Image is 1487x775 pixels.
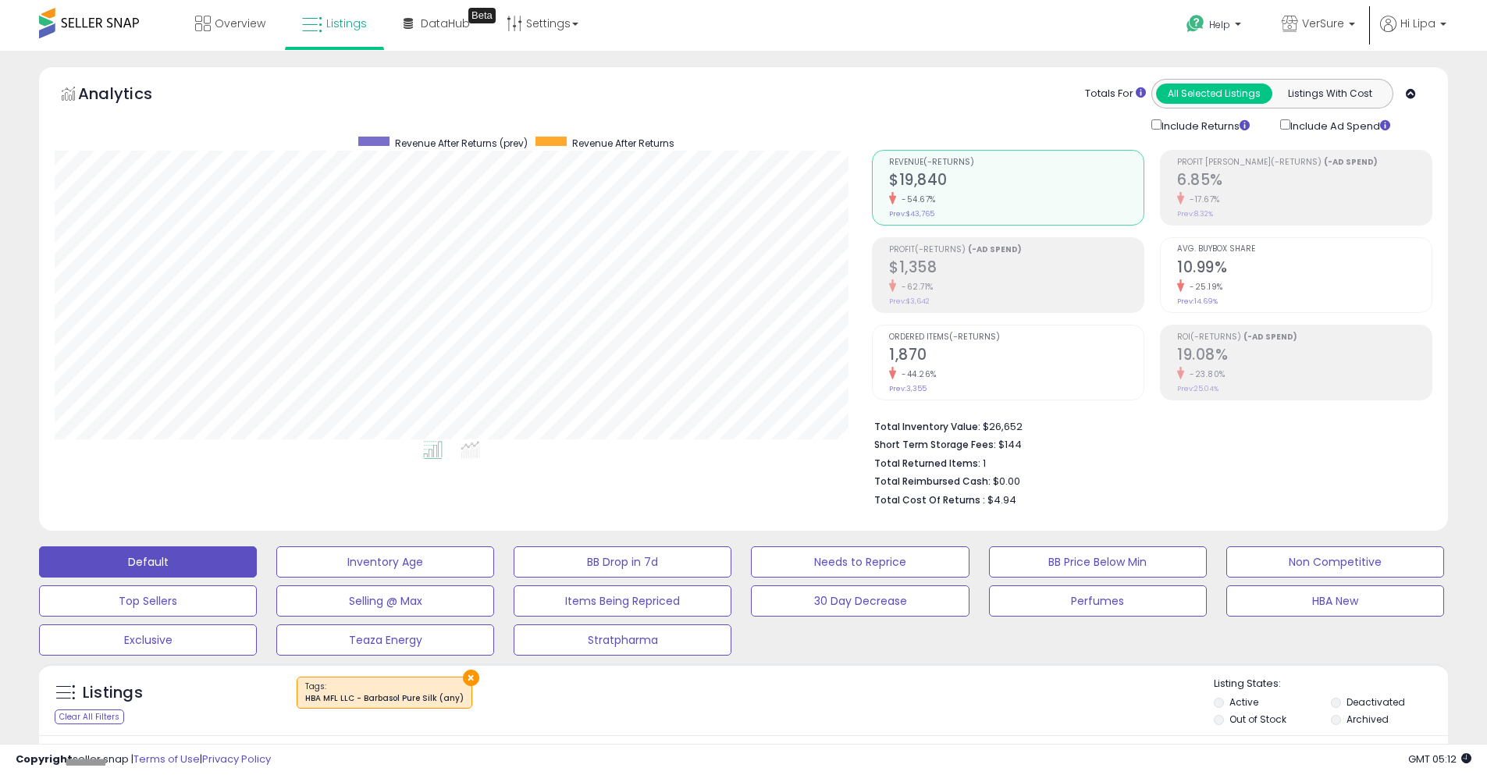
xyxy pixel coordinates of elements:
div: Tooltip anchor [468,8,496,23]
b: Total Cost Of Returns : [874,493,985,507]
h5: Listings [83,682,143,704]
div: Totals For [1085,87,1146,101]
span: VerSure [1302,16,1344,31]
small: -23.80% [1184,368,1226,380]
label: Active [1229,695,1258,709]
button: 30 Day Decrease [751,585,969,617]
h2: $19,840 [889,171,1144,192]
small: -17.67% [1184,194,1220,205]
b: (-Returns) [915,245,966,254]
button: BB Price Below Min [989,546,1207,578]
b: (-Returns) [1271,158,1322,166]
small: -44.26% [896,368,937,380]
h2: $1,358 [889,258,1144,279]
span: $0.00 [993,474,1020,489]
b: Total Reimbursed Cash: [874,475,991,488]
div: Include Ad Spend [1268,116,1415,134]
button: Exclusive [39,624,257,656]
button: BB Drop in 7d [514,546,731,578]
p: Listing States: [1214,677,1448,691]
span: 2025-08-14 05:12 GMT [1408,752,1471,766]
span: Hi Lipa [1400,16,1435,31]
div: HBA MFL LLC - Barbasol Pure Silk (any) [305,693,464,704]
span: Revenue After Returns [572,137,674,150]
h5: Analytics [78,83,183,108]
label: Out of Stock [1229,713,1286,726]
span: ROI [1177,332,1432,341]
button: Listings With Cost [1272,84,1388,104]
span: 1 [983,456,986,471]
b: (-Returns) [1190,332,1241,341]
button: Items Being Repriced [514,585,731,617]
small: Prev: $43,765 [889,209,934,219]
span: Help [1209,18,1230,31]
div: seller snap | | [16,752,271,767]
h2: 1,870 [889,346,1144,367]
span: Profit [889,245,1144,254]
span: Profit [PERSON_NAME] [1177,158,1432,166]
b: (-Returns) [949,332,1000,341]
span: Overview [215,16,265,31]
small: -25.19% [1184,281,1223,293]
h2: 19.08% [1177,346,1432,367]
span: $4.94 [987,492,1016,507]
label: Archived [1346,713,1389,726]
span: $144 [998,437,1022,452]
button: Selling @ Max [276,585,494,617]
button: Default [39,546,257,578]
small: -54.67% [896,194,936,205]
strong: Copyright [16,752,73,766]
h2: 10.99% [1177,258,1432,279]
a: Hi Lipa [1380,16,1446,51]
div: Clear All Filters [55,709,124,724]
b: (-Ad Spend) [968,244,1022,255]
button: Inventory Age [276,546,494,578]
span: Revenue After Returns (prev) [395,137,528,150]
b: (-Returns) [923,158,974,166]
div: Include Returns [1140,116,1268,134]
button: × [463,670,479,686]
button: Needs to Reprice [751,546,969,578]
small: -62.71% [896,281,934,293]
small: Prev: 3,355 [889,384,927,393]
small: Prev: 14.69% [1177,297,1218,306]
button: Perfumes [989,585,1207,617]
small: Prev: 25.04% [1177,384,1218,393]
button: Stratpharma [514,624,731,656]
label: Deactivated [1346,695,1405,709]
b: Total Inventory Value: [874,420,980,433]
span: Revenue [889,158,1144,166]
b: Total Returned Items: [874,457,980,470]
span: DataHub [421,16,470,31]
h2: 6.85% [1177,171,1432,192]
b: Short Term Storage Fees: [874,438,996,451]
span: Listings [326,16,367,31]
i: Get Help [1186,14,1205,34]
li: $26,652 [874,416,1421,435]
span: Tags : [305,681,464,704]
a: Help [1174,2,1257,51]
small: Prev: 8.32% [1177,209,1213,219]
b: (-Ad Spend) [1324,156,1378,168]
span: Ordered Items [889,332,1144,341]
button: Teaza Energy [276,624,494,656]
span: Avg. Buybox Share [1177,245,1432,254]
button: Non Competitive [1226,546,1444,578]
b: (-Ad Spend) [1243,331,1297,343]
button: Top Sellers [39,585,257,617]
button: All Selected Listings [1156,84,1272,104]
button: HBA New [1226,585,1444,617]
small: Prev: $3,642 [889,297,930,306]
